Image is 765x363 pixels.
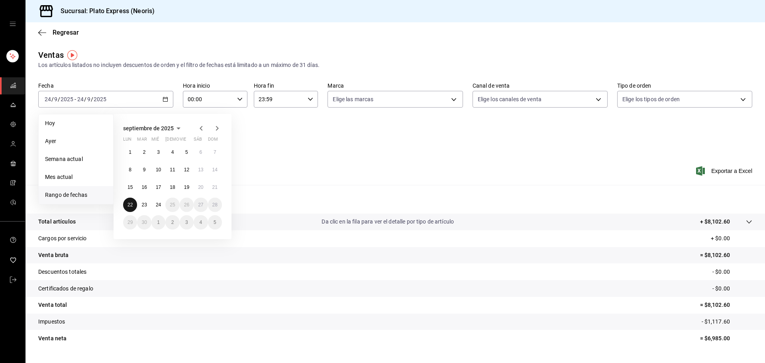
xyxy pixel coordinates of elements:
abbr: 19 de septiembre de 2025 [184,184,189,190]
abbr: 25 de septiembre de 2025 [170,202,175,208]
button: 3 de septiembre de 2025 [151,145,165,159]
abbr: 5 de octubre de 2025 [214,220,216,225]
abbr: 2 de septiembre de 2025 [143,149,146,155]
abbr: 8 de septiembre de 2025 [129,167,131,173]
abbr: 5 de septiembre de 2025 [185,149,188,155]
button: open drawer [10,21,16,27]
button: 30 de septiembre de 2025 [137,215,151,230]
label: Fecha [38,83,173,88]
button: 3 de octubre de 2025 [180,215,194,230]
button: 2 de octubre de 2025 [165,215,179,230]
button: 26 de septiembre de 2025 [180,198,194,212]
span: Elige los canales de venta [478,95,541,103]
button: 22 de septiembre de 2025 [123,198,137,212]
abbr: 3 de septiembre de 2025 [157,149,160,155]
p: Certificados de regalo [38,285,93,293]
abbr: 1 de septiembre de 2025 [129,149,131,155]
abbr: 16 de septiembre de 2025 [141,184,147,190]
p: Venta neta [38,334,67,343]
abbr: miércoles [151,137,159,145]
abbr: 23 de septiembre de 2025 [141,202,147,208]
button: 20 de septiembre de 2025 [194,180,208,194]
abbr: 4 de septiembre de 2025 [171,149,174,155]
abbr: 30 de septiembre de 2025 [141,220,147,225]
abbr: 13 de septiembre de 2025 [198,167,203,173]
div: Ventas [38,49,64,61]
button: 4 de septiembre de 2025 [165,145,179,159]
button: 7 de septiembre de 2025 [208,145,222,159]
abbr: jueves [165,137,212,145]
label: Canal de venta [473,83,608,88]
abbr: 17 de septiembre de 2025 [156,184,161,190]
span: / [51,96,54,102]
button: 2 de septiembre de 2025 [137,145,151,159]
button: 27 de septiembre de 2025 [194,198,208,212]
label: Hora inicio [183,83,247,88]
input: ---- [60,96,74,102]
abbr: 12 de septiembre de 2025 [184,167,189,173]
abbr: 4 de octubre de 2025 [199,220,202,225]
button: 15 de septiembre de 2025 [123,180,137,194]
abbr: 28 de septiembre de 2025 [212,202,218,208]
button: 16 de septiembre de 2025 [137,180,151,194]
input: -- [87,96,91,102]
button: 25 de septiembre de 2025 [165,198,179,212]
h3: Sucursal: Plato Express (Neoris) [54,6,155,16]
input: -- [77,96,84,102]
button: 5 de octubre de 2025 [208,215,222,230]
button: 14 de septiembre de 2025 [208,163,222,177]
button: 28 de septiembre de 2025 [208,198,222,212]
abbr: 29 de septiembre de 2025 [127,220,133,225]
label: Marca [328,83,463,88]
button: 13 de septiembre de 2025 [194,163,208,177]
label: Tipo de orden [617,83,752,88]
p: - $0.00 [712,285,752,293]
button: 23 de septiembre de 2025 [137,198,151,212]
abbr: 14 de septiembre de 2025 [212,167,218,173]
button: 29 de septiembre de 2025 [123,215,137,230]
button: 12 de septiembre de 2025 [180,163,194,177]
button: 17 de septiembre de 2025 [151,180,165,194]
button: 19 de septiembre de 2025 [180,180,194,194]
abbr: 22 de septiembre de 2025 [127,202,133,208]
abbr: sábado [194,137,202,145]
p: - $1,117.60 [702,318,752,326]
abbr: 6 de septiembre de 2025 [199,149,202,155]
abbr: domingo [208,137,218,145]
span: Mes actual [45,173,107,181]
img: Tooltip marker [67,50,77,60]
button: 1 de octubre de 2025 [151,215,165,230]
p: Impuestos [38,318,65,326]
abbr: 26 de septiembre de 2025 [184,202,189,208]
p: = $8,102.60 [700,251,752,259]
button: Regresar [38,29,79,36]
button: 11 de septiembre de 2025 [165,163,179,177]
button: 8 de septiembre de 2025 [123,163,137,177]
span: / [84,96,86,102]
span: - [75,96,76,102]
p: Resumen [38,194,752,204]
abbr: viernes [180,137,186,145]
button: 21 de septiembre de 2025 [208,180,222,194]
p: + $0.00 [711,234,752,243]
abbr: 1 de octubre de 2025 [157,220,160,225]
span: Regresar [53,29,79,36]
span: Ayer [45,137,107,145]
p: Total artículos [38,218,76,226]
button: 4 de octubre de 2025 [194,215,208,230]
button: 6 de septiembre de 2025 [194,145,208,159]
span: / [58,96,60,102]
abbr: 15 de septiembre de 2025 [127,184,133,190]
p: - $0.00 [712,268,752,276]
p: Descuentos totales [38,268,86,276]
abbr: 3 de octubre de 2025 [185,220,188,225]
input: -- [44,96,51,102]
abbr: 11 de septiembre de 2025 [170,167,175,173]
abbr: 24 de septiembre de 2025 [156,202,161,208]
span: Semana actual [45,155,107,163]
abbr: 18 de septiembre de 2025 [170,184,175,190]
span: Elige las marcas [333,95,373,103]
abbr: 27 de septiembre de 2025 [198,202,203,208]
p: = $8,102.60 [700,301,752,309]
